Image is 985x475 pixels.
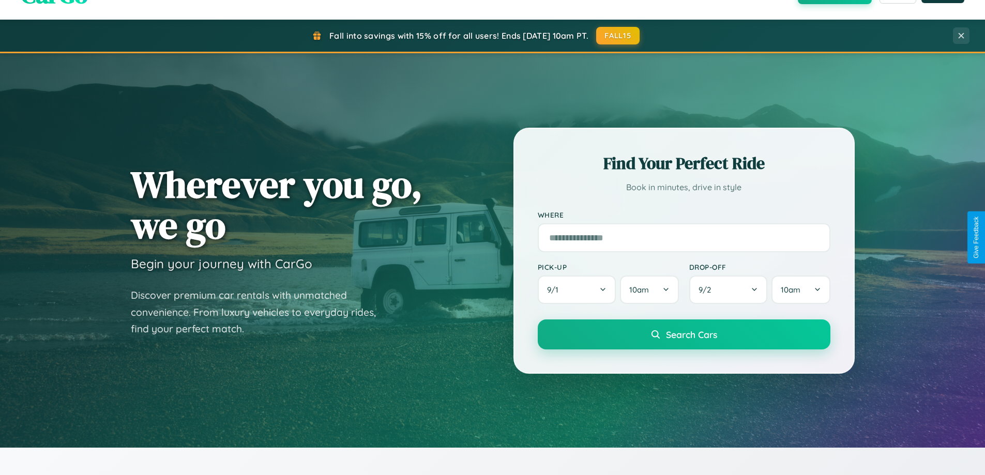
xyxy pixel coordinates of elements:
label: Pick-up [538,263,679,271]
label: Drop-off [689,263,830,271]
button: 10am [771,275,830,304]
button: 9/1 [538,275,616,304]
label: Where [538,210,830,219]
span: Search Cars [666,329,717,340]
span: 9 / 1 [547,285,564,295]
p: Discover premium car rentals with unmatched convenience. From luxury vehicles to everyday rides, ... [131,287,389,338]
button: 10am [620,275,678,304]
h3: Begin your journey with CarGo [131,256,312,271]
span: 9 / 2 [699,285,716,295]
span: 10am [781,285,800,295]
h1: Wherever you go, we go [131,164,422,246]
h2: Find Your Perfect Ride [538,152,830,175]
p: Book in minutes, drive in style [538,180,830,195]
button: 9/2 [689,275,768,304]
span: 10am [629,285,649,295]
button: Search Cars [538,319,830,349]
div: Give Feedback [973,217,980,258]
span: Fall into savings with 15% off for all users! Ends [DATE] 10am PT. [329,30,588,41]
button: FALL15 [596,27,640,44]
